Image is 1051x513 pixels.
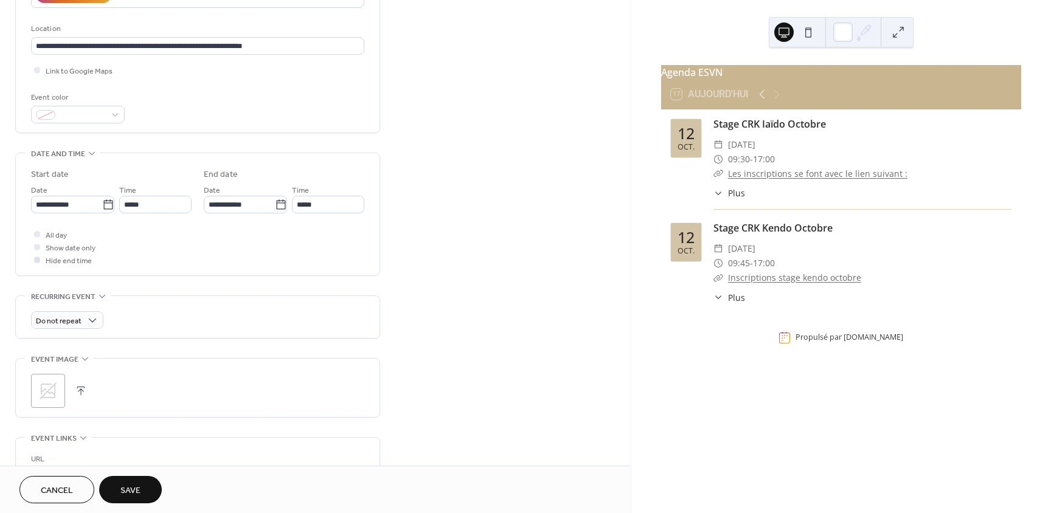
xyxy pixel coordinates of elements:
[728,168,907,179] a: Les inscriptions se font avec le lien suivant :
[292,184,309,197] span: Time
[728,152,750,167] span: 09:30
[713,187,723,199] div: ​
[713,270,723,285] div: ​
[678,126,695,141] div: 12
[204,184,220,197] span: Date
[796,332,903,343] div: Propulsé par
[31,91,122,104] div: Event color
[713,117,826,131] a: Stage CRK Iaïdo Octobre
[713,241,723,256] div: ​
[728,241,755,256] span: [DATE]
[728,291,745,304] span: Plus
[678,230,695,245] div: 12
[46,242,95,255] span: Show date only
[119,184,136,197] span: Time
[31,184,47,197] span: Date
[31,291,95,303] span: Recurring event
[713,152,723,167] div: ​
[31,168,69,181] div: Start date
[36,314,82,328] span: Do not repeat
[713,221,833,235] a: Stage CRK Kendo Octobre
[713,291,723,304] div: ​
[99,476,162,503] button: Save
[46,255,92,267] span: Hide end time
[46,65,113,78] span: Link to Google Maps
[46,229,67,242] span: All day
[713,187,745,199] button: ​Plus
[31,353,78,366] span: Event image
[661,65,1021,80] div: Agenda ESVN
[713,291,745,304] button: ​Plus
[41,484,73,497] span: Cancel
[728,256,750,270] span: 09:45
[120,484,140,497] span: Save
[31,22,362,35] div: Location
[728,137,755,152] span: [DATE]
[713,167,723,181] div: ​
[19,476,94,503] button: Cancel
[713,256,723,270] div: ​
[728,272,861,283] a: Inscriptions stage kendo octobre
[750,256,753,270] span: -
[678,143,695,151] div: oct.
[753,152,775,167] span: 17:00
[31,148,85,160] span: Date and time
[678,247,695,255] div: oct.
[753,256,775,270] span: 17:00
[204,168,238,181] div: End date
[31,432,77,445] span: Event links
[31,374,65,408] div: ;
[844,332,903,343] a: [DOMAIN_NAME]
[750,152,753,167] span: -
[713,137,723,152] div: ​
[728,187,745,199] span: Plus
[31,453,362,466] div: URL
